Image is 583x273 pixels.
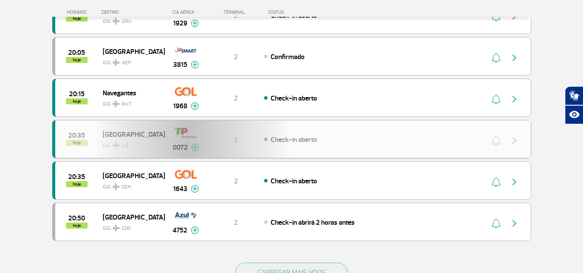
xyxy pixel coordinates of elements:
[173,101,187,111] span: 1968
[173,225,187,235] span: 4752
[234,177,238,185] span: 2
[234,53,238,61] span: 2
[509,53,520,63] img: seta-direita-painel-voo.svg
[509,94,520,104] img: seta-direita-painel-voo.svg
[271,218,355,227] span: Check-in abrirá 2 horas antes
[191,19,199,27] img: mais-info-painel-voo.svg
[509,177,520,187] img: seta-direita-painel-voo.svg
[271,53,305,61] span: Confirmado
[113,59,120,66] img: destiny_airplane.svg
[66,223,88,229] span: hoje
[191,61,199,69] img: mais-info-painel-voo.svg
[191,226,199,234] img: mais-info-painel-voo.svg
[173,60,187,70] span: 3815
[509,218,520,229] img: seta-direita-painel-voo.svg
[122,59,131,67] span: AEP
[173,18,187,28] span: 1929
[565,86,583,124] div: Plugin de acessibilidade da Hand Talk.
[113,183,120,190] img: destiny_airplane.svg
[103,54,158,67] span: GIG
[113,100,120,107] img: destiny_airplane.svg
[122,18,132,25] span: GRU
[68,50,85,56] span: 2025-09-28 20:05:00
[113,18,120,25] img: destiny_airplane.svg
[113,225,120,232] img: destiny_airplane.svg
[103,46,158,57] span: [GEOGRAPHIC_DATA]
[68,174,85,180] span: 2025-09-28 20:35:00
[565,105,583,124] button: Abrir recursos assistivos.
[191,185,199,193] img: mais-info-painel-voo.svg
[271,177,317,185] span: Check-in aberto
[103,220,158,232] span: GIG
[191,102,199,110] img: mais-info-painel-voo.svg
[122,183,131,191] span: CGH
[55,9,102,15] div: HORÁRIO
[492,218,501,229] img: sino-painel-voo.svg
[264,9,334,15] div: STATUS
[66,98,88,104] span: hoje
[103,211,158,223] span: [GEOGRAPHIC_DATA]
[122,100,132,108] span: NVT
[103,96,158,108] span: GIG
[492,53,501,63] img: sino-painel-voo.svg
[492,94,501,104] img: sino-painel-voo.svg
[101,9,164,15] div: DESTINO
[69,91,85,97] span: 2025-09-28 20:15:00
[164,9,208,15] div: CIA AÉREA
[234,218,238,227] span: 2
[66,57,88,63] span: hoje
[103,87,158,98] span: Navegantes
[271,94,317,103] span: Check-in aberto
[565,86,583,105] button: Abrir tradutor de língua de sinais.
[103,170,158,181] span: [GEOGRAPHIC_DATA]
[234,94,238,103] span: 2
[173,184,187,194] span: 1643
[103,179,158,191] span: GIG
[66,181,88,187] span: hoje
[68,215,85,221] span: 2025-09-28 20:50:00
[122,225,131,232] span: CNF
[208,9,264,15] div: TERMINAL
[492,177,501,187] img: sino-painel-voo.svg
